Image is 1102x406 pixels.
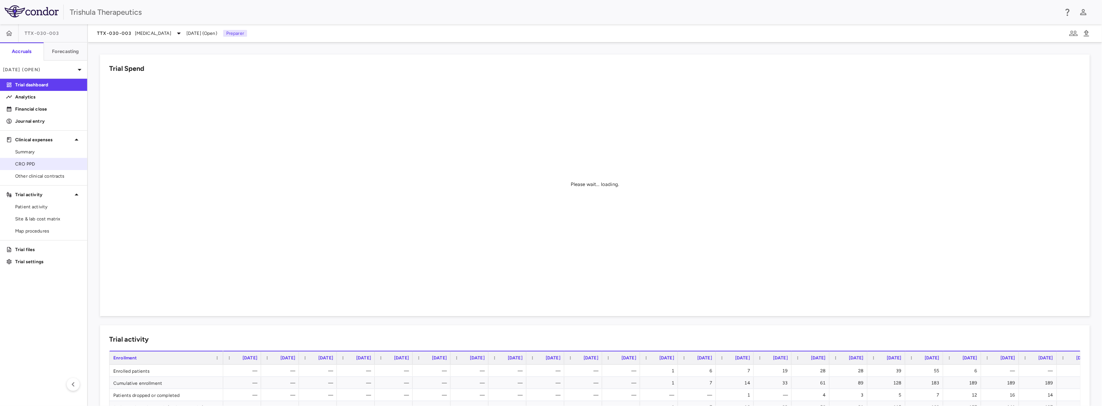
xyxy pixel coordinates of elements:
[950,389,977,401] div: 12
[533,389,560,401] div: —
[988,377,1015,389] div: 189
[12,48,31,55] h6: Accruals
[280,355,295,361] span: [DATE]
[470,355,485,361] span: [DATE]
[382,365,409,377] div: —
[761,365,788,377] div: 19
[318,355,333,361] span: [DATE]
[761,377,788,389] div: 33
[584,355,598,361] span: [DATE]
[647,365,674,377] div: 1
[15,136,72,143] p: Clinical expenses
[186,30,217,37] span: [DATE] (Open)
[15,215,81,222] span: Site & lab cost matrix
[110,365,223,376] div: Enrolled patients
[110,389,223,401] div: Patients dropped or completed
[306,365,333,377] div: —
[912,377,939,389] div: 183
[798,389,826,401] div: 4
[394,355,409,361] span: [DATE]
[685,389,712,401] div: —
[621,355,636,361] span: [DATE]
[1026,377,1053,389] div: 189
[495,389,523,401] div: —
[344,365,371,377] div: —
[25,30,59,36] span: TTX-030-003
[457,389,485,401] div: —
[15,173,81,180] span: Other clinical contracts
[571,389,598,401] div: —
[874,365,902,377] div: 39
[849,355,864,361] span: [DATE]
[735,355,750,361] span: [DATE]
[874,389,902,401] div: 5
[109,64,144,74] h6: Trial Spend
[15,203,81,210] span: Patient activity
[495,365,523,377] div: —
[836,377,864,389] div: 89
[647,377,674,389] div: 1
[268,365,295,377] div: —
[811,355,826,361] span: [DATE]
[723,365,750,377] div: 7
[723,377,750,389] div: 14
[571,377,598,389] div: —
[609,389,636,401] div: —
[306,377,333,389] div: —
[495,377,523,389] div: —
[988,365,1015,377] div: —
[533,365,560,377] div: —
[1064,377,1091,389] div: 189
[420,365,447,377] div: —
[382,377,409,389] div: —
[420,389,447,401] div: —
[15,118,81,125] p: Journal entry
[874,377,902,389] div: 128
[912,365,939,377] div: 55
[963,355,977,361] span: [DATE]
[223,30,247,37] p: Preparer
[912,389,939,401] div: 7
[356,355,371,361] span: [DATE]
[1038,355,1053,361] span: [DATE]
[1026,389,1053,401] div: 14
[306,389,333,401] div: —
[432,355,447,361] span: [DATE]
[15,94,81,100] p: Analytics
[70,6,1058,18] div: Trishula Therapeutics
[685,365,712,377] div: 6
[798,365,826,377] div: 28
[950,377,977,389] div: 189
[659,355,674,361] span: [DATE]
[230,377,257,389] div: —
[15,148,81,155] span: Summary
[113,355,137,361] span: Enrollment
[52,48,79,55] h6: Forecasting
[761,389,788,401] div: —
[97,30,132,36] span: TTX-030-003
[1064,389,1091,401] div: 13
[15,228,81,234] span: Map procedures
[109,334,149,345] h6: Trial activity
[268,377,295,389] div: —
[344,377,371,389] div: —
[230,365,257,377] div: —
[3,66,75,73] p: [DATE] (Open)
[15,161,81,167] span: CRO PPD
[697,355,712,361] span: [DATE]
[571,181,619,188] div: Please wait... loading.
[533,377,560,389] div: —
[609,377,636,389] div: —
[135,30,171,37] span: [MEDICAL_DATA]
[546,355,560,361] span: [DATE]
[110,377,223,389] div: Cumulative enrollment
[15,191,72,198] p: Trial activity
[647,389,674,401] div: —
[1000,355,1015,361] span: [DATE]
[1076,355,1091,361] span: [DATE]
[988,389,1015,401] div: 16
[15,81,81,88] p: Trial dashboard
[382,389,409,401] div: —
[508,355,523,361] span: [DATE]
[230,389,257,401] div: —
